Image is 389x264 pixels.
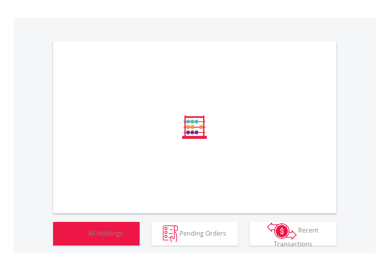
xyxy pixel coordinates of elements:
[179,229,226,237] span: Pending Orders
[88,229,123,237] span: All Holdings
[163,225,178,242] img: pending_instructions-wht.png
[250,222,336,246] button: Recent Transactions
[70,225,87,242] img: holdings-wht.png
[151,222,238,246] button: Pending Orders
[267,222,297,240] img: transactions-zar-wht.png
[53,222,140,246] button: All Holdings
